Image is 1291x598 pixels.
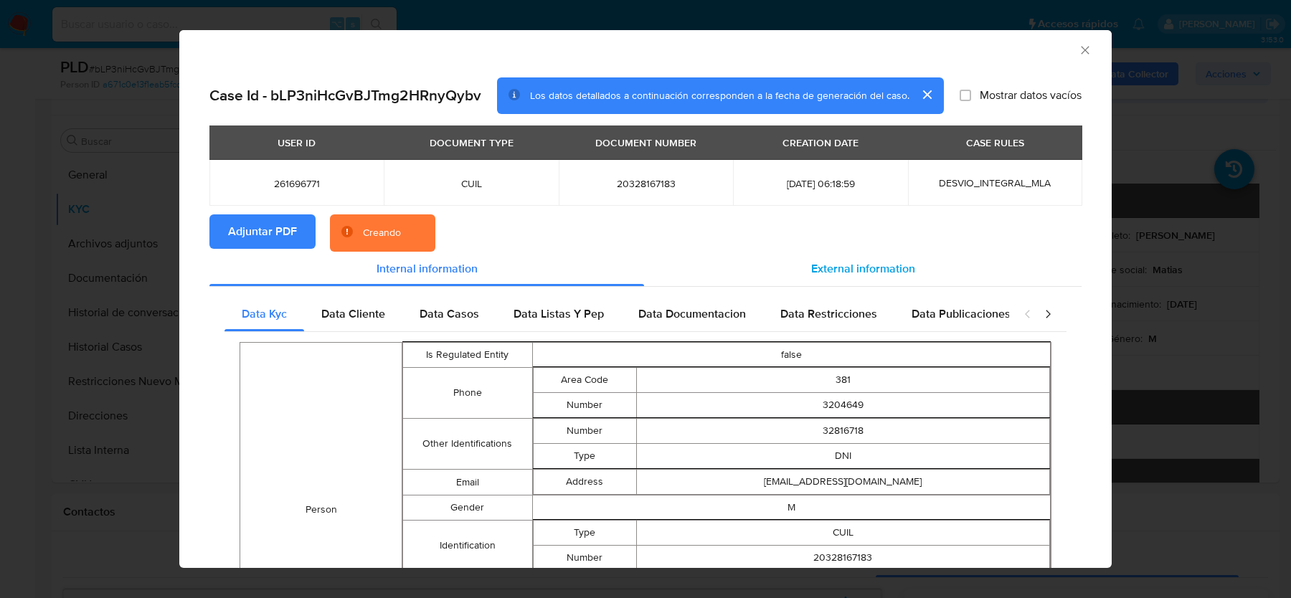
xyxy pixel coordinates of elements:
[811,260,915,277] span: External information
[530,88,909,103] span: Los datos detallados a continuación corresponden a la fecha de generación del caso.
[533,469,636,494] td: Address
[179,30,1112,568] div: closure-recommendation-modal
[363,226,401,240] div: Creando
[636,392,1049,417] td: 3204649
[403,520,533,571] td: Identification
[227,177,367,190] span: 261696771
[533,392,636,417] td: Number
[209,86,481,105] h2: Case Id - bLP3niHcGvBJTmg2HRnyQybv
[228,216,297,247] span: Adjuntar PDF
[909,77,944,112] button: cerrar
[209,214,316,249] button: Adjuntar PDF
[1078,43,1091,56] button: Cerrar ventana
[533,520,636,545] td: Type
[401,177,541,190] span: CUIL
[638,305,746,322] span: Data Documentacion
[532,342,1050,367] td: false
[636,367,1049,392] td: 381
[960,90,971,101] input: Mostrar datos vacíos
[403,495,533,520] td: Gender
[269,130,324,155] div: USER ID
[533,418,636,443] td: Number
[514,305,604,322] span: Data Listas Y Pep
[636,443,1049,468] td: DNI
[533,443,636,468] td: Type
[912,305,1011,322] span: Data Publicaciones
[403,367,533,418] td: Phone
[403,469,533,495] td: Email
[377,260,478,277] span: Internal information
[774,130,867,155] div: CREATION DATE
[242,305,287,322] span: Data Kyc
[224,297,1009,331] div: Detailed internal info
[321,305,385,322] span: Data Cliente
[587,130,705,155] div: DOCUMENT NUMBER
[403,342,533,367] td: Is Regulated Entity
[533,367,636,392] td: Area Code
[576,177,716,190] span: 20328167183
[421,130,522,155] div: DOCUMENT TYPE
[636,418,1049,443] td: 32816718
[636,469,1049,494] td: [EMAIL_ADDRESS][DOMAIN_NAME]
[209,252,1082,286] div: Detailed info
[957,130,1033,155] div: CASE RULES
[420,305,479,322] span: Data Casos
[636,545,1049,570] td: 20328167183
[780,305,877,322] span: Data Restricciones
[939,176,1051,190] span: DESVIO_INTEGRAL_MLA
[750,177,890,190] span: [DATE] 06:18:59
[403,418,533,469] td: Other Identifications
[532,495,1050,520] td: M
[533,545,636,570] td: Number
[636,520,1049,545] td: CUIL
[980,88,1082,103] span: Mostrar datos vacíos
